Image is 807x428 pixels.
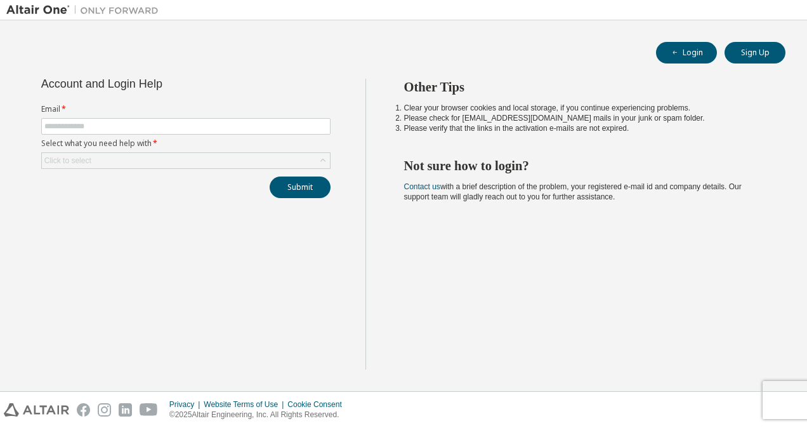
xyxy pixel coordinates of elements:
h2: Other Tips [404,79,763,95]
li: Please check for [EMAIL_ADDRESS][DOMAIN_NAME] mails in your junk or spam folder. [404,113,763,123]
div: Website Terms of Use [204,399,287,410]
img: instagram.svg [98,403,111,417]
img: altair_logo.svg [4,403,69,417]
li: Please verify that the links in the activation e-mails are not expired. [404,123,763,133]
label: Select what you need help with [41,138,331,149]
img: youtube.svg [140,403,158,417]
div: Click to select [42,153,330,168]
div: Click to select [44,156,91,166]
p: © 2025 Altair Engineering, Inc. All Rights Reserved. [169,410,350,420]
span: with a brief description of the problem, your registered e-mail id and company details. Our suppo... [404,182,742,201]
a: Contact us [404,182,440,191]
label: Email [41,104,331,114]
div: Cookie Consent [287,399,349,410]
img: linkedin.svg [119,403,132,417]
img: facebook.svg [77,403,90,417]
img: Altair One [6,4,165,17]
h2: Not sure how to login? [404,157,763,174]
button: Login [656,42,717,64]
li: Clear your browser cookies and local storage, if you continue experiencing problems. [404,103,763,113]
div: Privacy [169,399,204,410]
button: Sign Up [725,42,785,64]
div: Account and Login Help [41,79,273,89]
button: Submit [270,177,331,198]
